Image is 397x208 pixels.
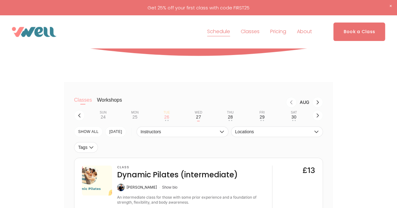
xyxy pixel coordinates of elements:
[117,195,267,205] div: An intermediate class for those with some prior experience and a foundation of strength, flexibil...
[303,165,315,175] div: £13
[117,165,238,169] h3: Class
[132,97,323,108] nav: Month switch
[74,97,92,109] button: Classes
[228,114,233,119] div: 28
[97,97,122,109] button: Workshops
[297,100,312,105] div: Month Aug
[291,114,296,119] div: 30
[74,126,103,137] button: SHOW All
[74,142,98,153] button: Tags
[164,111,170,114] div: Tue
[100,111,107,114] div: Sun
[117,170,238,180] h4: Dynamic Pilates (intermediate)
[286,97,297,108] button: Previous month, Jul
[117,184,125,191] img: Svenja O'Connor
[228,120,232,121] div: • •
[132,114,137,119] div: 25
[207,27,230,37] a: Schedule
[78,145,88,150] span: Tags
[131,111,139,114] div: Mon
[126,185,157,190] div: [PERSON_NAME]
[260,114,265,119] div: 29
[297,27,312,36] span: About
[101,114,106,119] div: 24
[333,23,385,41] a: Book a Class
[105,126,126,137] button: [DATE]
[82,165,112,195] img: ae0a0597-cc0d-4c1f-b89b-51775b502e7a.png
[241,27,260,37] a: folder dropdown
[231,126,323,137] button: Locations
[195,111,202,114] div: Wed
[12,27,56,37] img: VWell
[235,129,313,134] span: Locations
[141,129,218,134] span: Instructors
[292,120,296,121] div: • •
[291,111,297,114] div: Sat
[241,27,260,36] span: Classes
[270,27,286,37] a: Pricing
[164,114,169,119] div: 26
[165,120,169,121] div: • •
[260,120,264,121] div: • •
[137,126,228,137] button: Instructors
[297,27,312,37] a: folder dropdown
[227,111,233,114] div: Thu
[162,185,177,190] button: Show bio
[260,111,265,114] div: Fri
[196,114,201,119] div: 27
[312,97,323,108] button: Next month, Sep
